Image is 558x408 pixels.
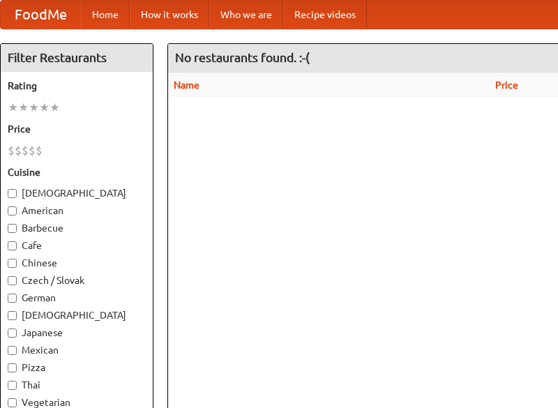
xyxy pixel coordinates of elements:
a: Home [81,1,130,29]
input: Chinese [8,259,17,268]
h4: Filter Restaurants [1,44,153,72]
li: $ [36,143,43,158]
h5: Cuisine [8,165,146,179]
a: Name [174,80,199,91]
li: ★ [8,100,18,115]
input: Thai [8,381,17,390]
li: $ [15,143,22,158]
li: ★ [39,100,50,115]
a: Recipe videos [283,1,367,29]
label: [DEMOGRAPHIC_DATA] [8,186,146,200]
a: Who we are [209,1,283,29]
input: German [8,294,17,303]
a: How it works [130,1,209,29]
li: $ [22,143,29,158]
input: [DEMOGRAPHIC_DATA] [8,311,17,320]
label: Czech / Slovak [8,273,146,287]
label: Japanese [8,326,146,340]
label: Pizza [8,361,146,375]
input: American [8,206,17,216]
input: Cafe [8,241,17,250]
label: Cafe [8,239,146,252]
label: Mexican [8,343,146,357]
label: American [8,204,146,218]
li: ★ [29,100,39,115]
input: Pizza [8,363,17,372]
input: [DEMOGRAPHIC_DATA] [8,189,17,198]
input: Mexican [8,346,17,355]
li: $ [8,143,15,158]
li: ★ [18,100,29,115]
label: Thai [8,378,146,392]
a: Price [495,80,518,91]
label: German [8,291,146,305]
h5: Price [8,122,146,136]
label: [DEMOGRAPHIC_DATA] [8,308,146,322]
input: Barbecue [8,224,17,233]
li: ★ [50,100,60,115]
input: Japanese [8,328,17,338]
input: Czech / Slovak [8,276,17,285]
label: Barbecue [8,221,146,235]
label: Chinese [8,256,146,270]
li: $ [29,143,36,158]
h5: Rating [8,79,146,93]
input: Vegetarian [8,398,17,407]
ng-pluralize: No restaurants found. :-( [175,51,310,64]
a: FoodMe [1,1,81,29]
